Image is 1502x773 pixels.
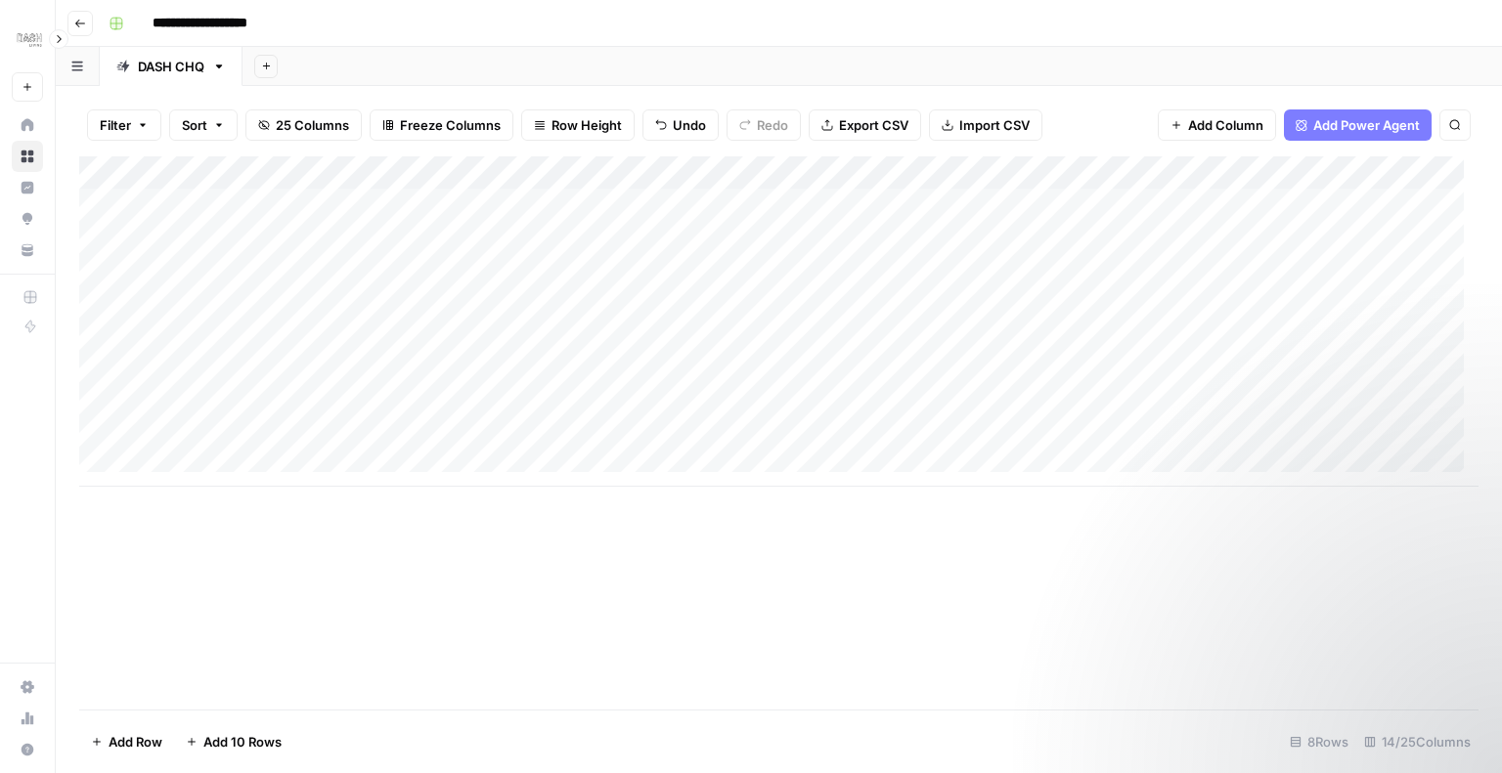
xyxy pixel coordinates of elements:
[727,109,801,141] button: Redo
[400,115,501,135] span: Freeze Columns
[1313,115,1420,135] span: Add Power Agent
[809,109,921,141] button: Export CSV
[12,22,47,58] img: Dash Logo
[12,235,43,266] a: Your Data
[1284,109,1432,141] button: Add Power Agent
[12,141,43,172] a: Browse
[203,732,282,752] span: Add 10 Rows
[370,109,513,141] button: Freeze Columns
[138,57,204,76] div: DASH CHQ
[12,734,43,765] button: Help + Support
[12,671,43,703] a: Settings
[757,115,788,135] span: Redo
[12,172,43,203] a: Insights
[100,115,131,135] span: Filter
[182,115,207,135] span: Sort
[959,115,1030,135] span: Import CSV
[673,115,706,135] span: Undo
[79,726,174,757] button: Add Row
[552,115,622,135] span: Row Height
[1158,109,1276,141] button: Add Column
[109,732,162,752] span: Add Row
[1188,115,1263,135] span: Add Column
[12,16,43,64] button: Workspace: Dash
[174,726,293,757] button: Add 10 Rows
[87,109,161,141] button: Filter
[100,47,243,86] a: DASH CHQ
[839,115,908,135] span: Export CSV
[521,109,635,141] button: Row Height
[12,109,43,141] a: Home
[929,109,1042,141] button: Import CSV
[169,109,238,141] button: Sort
[12,703,43,734] a: Usage
[245,109,362,141] button: 25 Columns
[276,115,349,135] span: 25 Columns
[12,203,43,235] a: Opportunities
[642,109,719,141] button: Undo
